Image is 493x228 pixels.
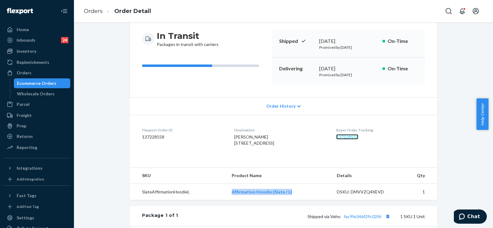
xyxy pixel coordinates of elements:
a: Replenishments [4,57,70,67]
a: Orders [4,68,70,78]
a: fac9fe346f29c02f6 [344,214,381,219]
dt: Buyer Order Tracking [336,127,425,133]
div: Returns [17,133,33,139]
div: Ecommerce Orders [17,80,56,86]
button: Help Center [476,98,488,130]
a: 137228558 [336,134,358,139]
p: Promised by [DATE] [319,45,377,50]
dt: Flexport Order ID [142,127,224,133]
div: [DATE] [319,38,377,45]
button: Copy tracking number [384,212,392,220]
a: Affirmation Hoodie (Slate / L) [232,189,292,194]
div: Packages in transit with carriers [157,30,218,48]
a: Returns [4,131,70,141]
div: Package 1 of 1 [142,212,178,220]
th: Details [332,168,400,184]
div: Prep [17,123,26,129]
div: Freight [17,112,32,118]
a: Ecommerce Orders [14,78,71,88]
a: Home [4,25,70,35]
div: DSKU: DMVVZQ4XEVD [337,189,395,195]
a: Add Fast Tag [4,203,70,210]
a: Settings [4,213,70,223]
img: Flexport logo [7,8,33,14]
div: Reporting [17,144,37,151]
span: Order History [266,103,295,109]
h3: In Transit [157,30,218,41]
div: Settings [17,215,34,221]
div: Parcel [17,101,30,107]
button: Integrations [4,163,70,173]
td: 1 [399,184,437,200]
div: [DATE] [319,65,377,72]
p: On-Time [388,65,418,72]
p: Shipped [279,38,314,45]
a: Orders [84,8,103,15]
div: Add Integration [17,176,44,182]
td: SlateAffirmationHoodieL [130,184,227,200]
iframe: Opens a widget where you can chat to one of our agents [454,209,487,225]
div: Inbounds [17,37,35,43]
div: 1 SKU 1 Unit [178,212,425,220]
a: Freight [4,110,70,120]
dd: 137228558 [142,134,224,140]
div: Orders [17,70,31,76]
div: 24 [61,37,68,43]
dt: Destination [234,127,326,133]
div: Inventory [17,48,36,54]
div: Add Fast Tag [17,204,39,209]
button: Open notifications [456,5,468,17]
div: Replenishments [17,59,49,65]
th: Product Name [227,168,332,184]
a: Order Detail [114,8,151,15]
span: [PERSON_NAME] [STREET_ADDRESS] [234,134,274,146]
div: Fast Tags [17,193,36,199]
button: Open account menu [470,5,482,17]
p: Delivering [279,65,314,72]
ol: breadcrumbs [79,2,156,20]
span: Shipped via Veho [308,214,392,219]
a: Prep [4,121,70,131]
a: Parcel [4,99,70,109]
div: Integrations [17,165,43,171]
th: SKU [130,168,227,184]
a: Wholesale Orders [14,89,71,99]
a: Inbounds24 [4,35,70,45]
a: Inventory [4,46,70,56]
p: Promised by [DATE] [319,72,377,77]
div: Wholesale Orders [17,91,55,97]
div: Home [17,27,29,33]
a: Reporting [4,143,70,152]
button: Fast Tags [4,191,70,201]
p: On-Time [388,38,418,45]
th: Qty [399,168,437,184]
button: Close Navigation [58,5,70,17]
button: Open Search Box [442,5,455,17]
a: Add Integration [4,176,70,183]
